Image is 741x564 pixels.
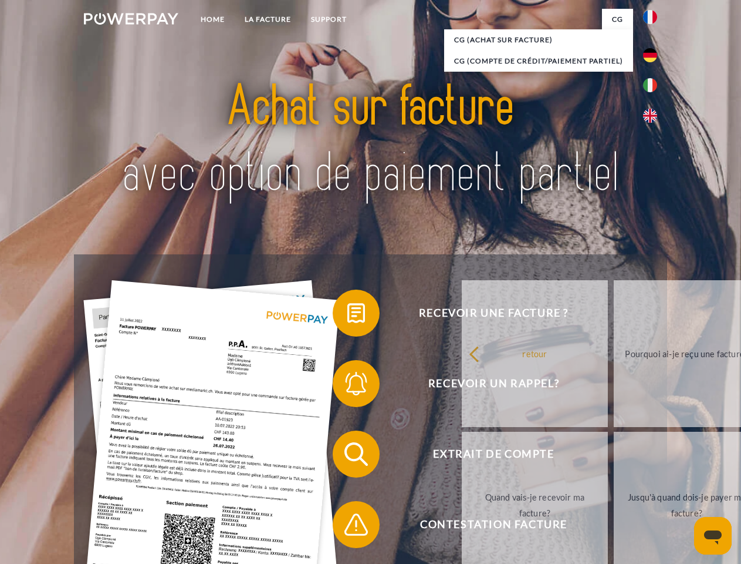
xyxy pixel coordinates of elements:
a: CG (achat sur facture) [444,29,633,51]
a: Home [191,9,235,30]
img: fr [643,10,657,24]
img: qb_search.svg [341,439,371,469]
iframe: Bouton de lancement de la fenêtre de messagerie [694,517,732,555]
img: qb_warning.svg [341,510,371,539]
img: qb_bill.svg [341,298,371,328]
a: Support [301,9,357,30]
button: Extrait de compte [333,431,638,478]
a: CG (Compte de crédit/paiement partiel) [444,51,633,72]
img: logo-powerpay-white.svg [84,13,178,25]
img: de [643,48,657,62]
img: it [643,78,657,92]
img: qb_bell.svg [341,369,371,398]
img: en [643,109,657,123]
button: Recevoir une facture ? [333,290,638,337]
div: retour [469,345,601,361]
a: CG [602,9,633,30]
img: title-powerpay_fr.svg [112,56,629,225]
a: LA FACTURE [235,9,301,30]
button: Recevoir un rappel? [333,360,638,407]
div: Quand vais-je recevoir ma facture? [469,489,601,521]
button: Contestation Facture [333,501,638,548]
